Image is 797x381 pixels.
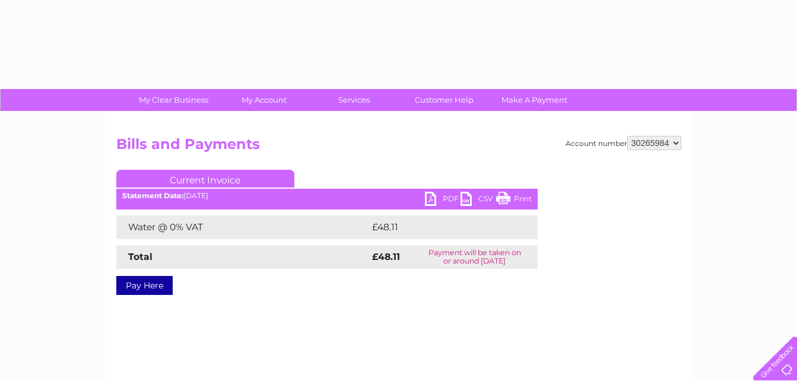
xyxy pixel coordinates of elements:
a: Customer Help [395,89,493,111]
a: Print [496,192,532,209]
td: Water @ 0% VAT [116,215,369,239]
strong: £48.11 [372,251,400,262]
a: Make A Payment [485,89,583,111]
a: My Clear Business [125,89,223,111]
a: Current Invoice [116,170,294,188]
a: CSV [461,192,496,209]
div: [DATE] [116,192,538,200]
a: Services [305,89,403,111]
td: Payment will be taken on or around [DATE] [412,245,537,269]
a: Pay Here [116,276,173,295]
h2: Bills and Payments [116,136,681,158]
a: PDF [425,192,461,209]
strong: Total [128,251,153,262]
td: £48.11 [369,215,512,239]
a: My Account [215,89,313,111]
b: Statement Date: [122,191,183,200]
div: Account number [566,136,681,150]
